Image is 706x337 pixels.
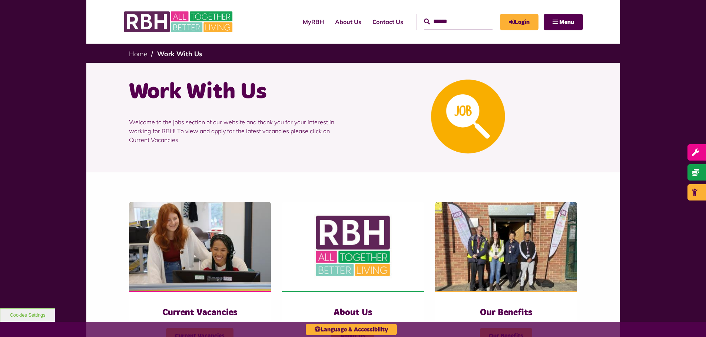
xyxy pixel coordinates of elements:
[435,202,577,291] img: Dropinfreehold2
[282,202,424,291] img: RBH Logo Social Media 480X360 (1)
[500,14,538,30] a: MyRBH
[297,12,329,32] a: MyRBH
[673,304,706,337] iframe: Netcall Web Assistant for live chat
[329,12,367,32] a: About Us
[157,50,202,58] a: Work With Us
[129,78,348,107] h1: Work With Us
[129,202,271,291] img: IMG 1470
[123,7,235,36] img: RBH
[144,307,256,319] h3: Current Vacancies
[129,50,148,58] a: Home
[559,19,574,25] span: Menu
[306,324,397,335] button: Language & Accessibility
[450,307,562,319] h3: Our Benefits
[367,12,409,32] a: Contact Us
[297,307,409,319] h3: About Us
[129,107,348,155] p: Welcome to the jobs section of our website and thank you for your interest in working for RBH! To...
[544,14,583,30] button: Navigation
[431,80,505,154] img: Looking For A Job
